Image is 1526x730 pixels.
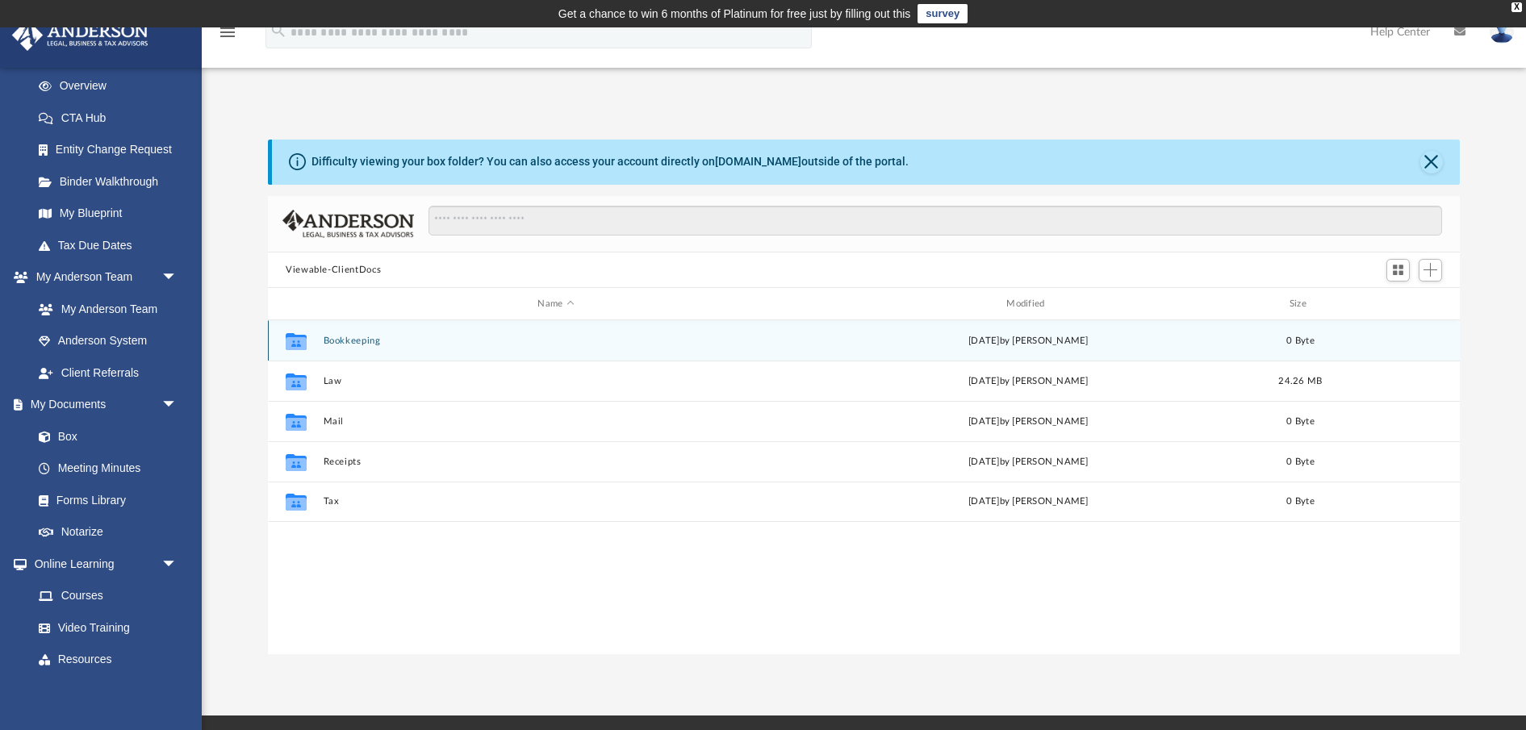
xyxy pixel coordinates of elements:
a: Resources [23,644,194,676]
a: Entity Change Request [23,134,202,166]
img: User Pic [1490,20,1514,44]
div: close [1511,2,1522,12]
a: My Documentsarrow_drop_down [11,389,194,421]
a: Forms Library [23,484,186,516]
button: Receipts [324,457,789,467]
span: arrow_drop_down [161,261,194,294]
span: 0 Byte [1286,457,1315,466]
a: [DOMAIN_NAME] [715,155,801,168]
a: Anderson System [23,325,194,357]
i: menu [218,23,237,42]
div: [DATE] by [PERSON_NAME] [796,494,1261,509]
a: survey [918,4,968,23]
a: Courses [23,580,194,612]
a: Billingarrow_drop_down [11,675,202,707]
span: 0 Byte [1286,417,1315,426]
span: 24.26 MB [1278,377,1322,386]
img: Anderson Advisors Platinum Portal [7,19,153,51]
a: Binder Walkthrough [23,165,202,198]
a: Overview [23,70,202,102]
button: Switch to Grid View [1386,259,1411,282]
span: arrow_drop_down [161,548,194,581]
span: 0 Byte [1286,497,1315,506]
span: arrow_drop_down [161,675,194,708]
button: Close [1420,151,1443,173]
button: Bookkeeping [324,336,789,346]
div: Get a chance to win 6 months of Platinum for free just by filling out this [558,4,911,23]
a: menu [218,31,237,42]
span: 0 Byte [1286,336,1315,345]
div: id [1340,297,1453,311]
div: [DATE] by [PERSON_NAME] [796,374,1261,389]
a: Meeting Minutes [23,453,194,485]
button: Add [1419,259,1443,282]
a: Online Learningarrow_drop_down [11,548,194,580]
button: Tax [324,497,789,507]
input: Search files and folders [429,206,1442,236]
a: My Anderson Team [23,293,186,325]
a: Notarize [23,516,194,549]
a: Client Referrals [23,357,194,389]
button: Viewable-ClientDocs [286,263,381,277]
div: Modified [796,297,1261,311]
div: [DATE] by [PERSON_NAME] [796,415,1261,429]
i: search [270,22,287,40]
a: My Anderson Teamarrow_drop_down [11,261,194,294]
div: Name [323,297,788,311]
div: Size [1269,297,1333,311]
div: id [275,297,316,311]
a: CTA Hub [23,102,202,134]
div: [DATE] by [PERSON_NAME] [796,455,1261,469]
div: [DATE] by [PERSON_NAME] [796,334,1261,348]
a: My Blueprint [23,198,194,230]
div: grid [268,320,1460,655]
a: Video Training [23,611,186,644]
div: Difficulty viewing your box folder? You can also access your account directly on outside of the p... [311,153,909,170]
button: Law [324,376,789,386]
a: Box [23,420,186,453]
a: Tax Due Dates [23,229,202,261]
span: arrow_drop_down [161,389,194,422]
button: Mail [324,416,789,427]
